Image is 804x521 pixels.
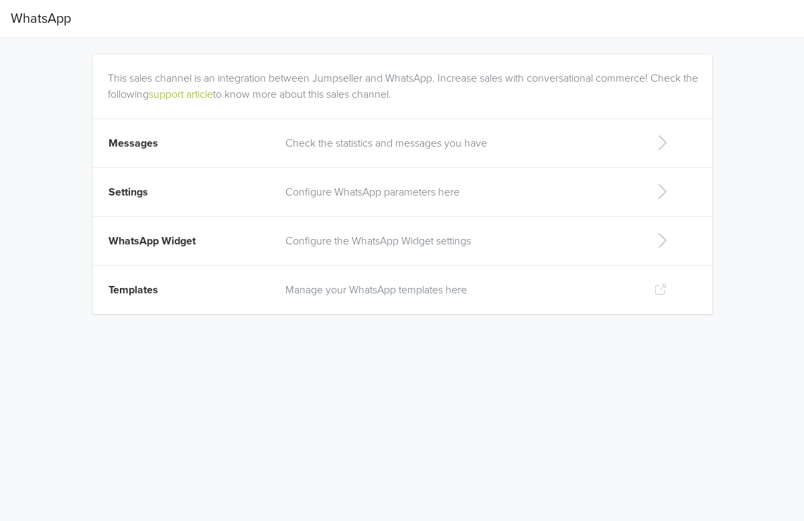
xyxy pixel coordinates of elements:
div: This sales channel is an integration between Jumpseller and WhatsApp. Increase sales with convers... [108,54,702,102]
span: Messages [109,137,158,150]
p: Manage your WhatsApp templates here [285,282,632,298]
span: Templates [109,283,158,297]
p: Check the statistics and messages you have [285,135,632,151]
p: Configure WhatsApp parameters here [285,184,632,200]
span: WhatsApp Widget [109,234,196,248]
span: WhatsApp [11,5,71,32]
a: support article [149,88,213,101]
span: Settings [109,185,148,199]
a: to know more about this sales channel. [213,88,391,101]
p: Configure the WhatsApp Widget settings [285,233,632,249]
